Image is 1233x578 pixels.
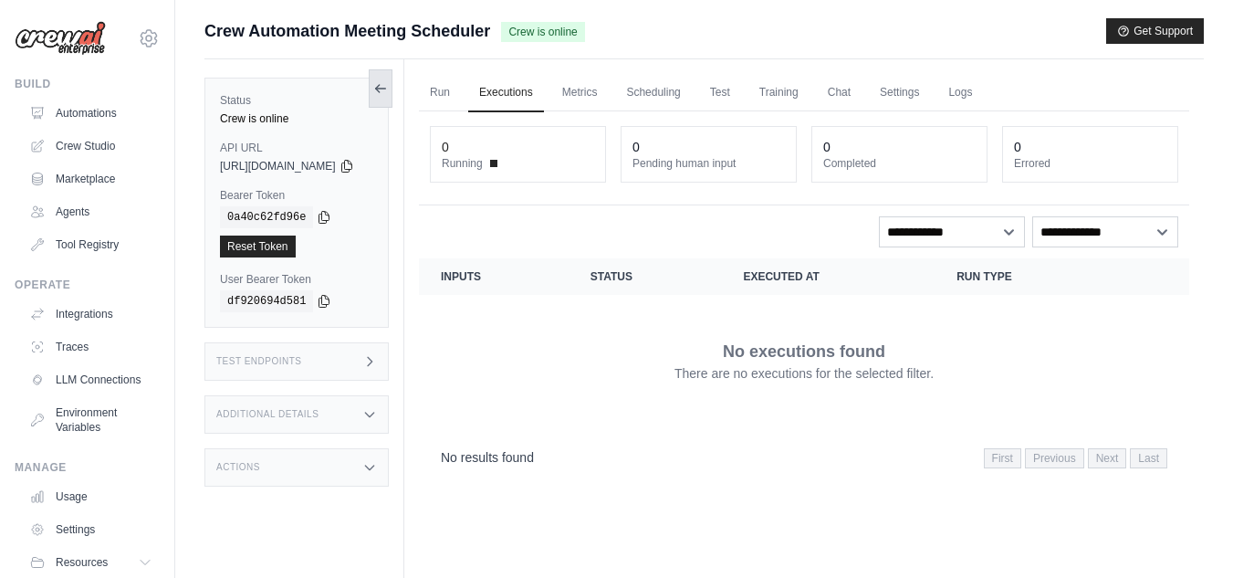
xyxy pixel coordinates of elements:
img: Logo [15,21,106,56]
th: Status [569,258,722,295]
p: No executions found [723,339,885,364]
button: Get Support [1106,18,1204,44]
span: Previous [1025,448,1084,468]
h3: Test Endpoints [216,356,302,367]
div: Operate [15,278,160,292]
a: Logs [937,74,983,112]
th: Inputs [419,258,569,295]
h3: Actions [216,462,260,473]
a: Chat [817,74,862,112]
a: Scheduling [615,74,691,112]
a: Integrations [22,300,160,329]
code: 0a40c62fd96e [220,206,313,228]
a: Marketplace [22,164,160,194]
a: Settings [869,74,930,112]
span: [URL][DOMAIN_NAME] [220,159,336,173]
p: No results found [441,448,534,467]
dt: Completed [823,156,976,171]
a: Environment Variables [22,398,160,442]
label: Bearer Token [220,188,373,203]
div: 0 [632,138,640,156]
label: Status [220,93,373,108]
span: Resources [56,555,108,570]
a: Executions [468,74,544,112]
a: LLM Connections [22,365,160,394]
a: Run [419,74,461,112]
a: Settings [22,515,160,544]
p: There are no executions for the selected filter. [674,364,934,383]
div: 0 [442,138,449,156]
a: Training [748,74,810,112]
th: Executed at [721,258,935,295]
span: Running [442,156,483,171]
th: Run Type [935,258,1111,295]
a: Agents [22,197,160,226]
div: Build [15,77,160,91]
a: Test [699,74,741,112]
div: 0 [823,138,831,156]
label: User Bearer Token [220,272,373,287]
div: Manage [15,460,160,475]
a: Automations [22,99,160,128]
code: df920694d581 [220,290,313,312]
iframe: Chat Widget [1142,490,1233,578]
a: Traces [22,332,160,362]
a: Usage [22,482,160,511]
span: Next [1088,448,1127,468]
span: First [984,448,1021,468]
dt: Pending human input [632,156,785,171]
button: Resources [22,548,160,577]
nav: Pagination [984,448,1167,468]
span: Crew is online [501,22,584,42]
h3: Additional Details [216,409,319,420]
section: Crew executions table [419,258,1189,480]
nav: Pagination [419,434,1189,480]
a: Tool Registry [22,230,160,259]
span: Last [1130,448,1167,468]
a: Reset Token [220,236,296,257]
dt: Errored [1014,156,1166,171]
label: API URL [220,141,373,155]
div: Crew is online [220,111,373,126]
a: Crew Studio [22,131,160,161]
div: 0 [1014,138,1021,156]
span: Crew Automation Meeting Scheduler [204,18,490,44]
a: Metrics [551,74,609,112]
